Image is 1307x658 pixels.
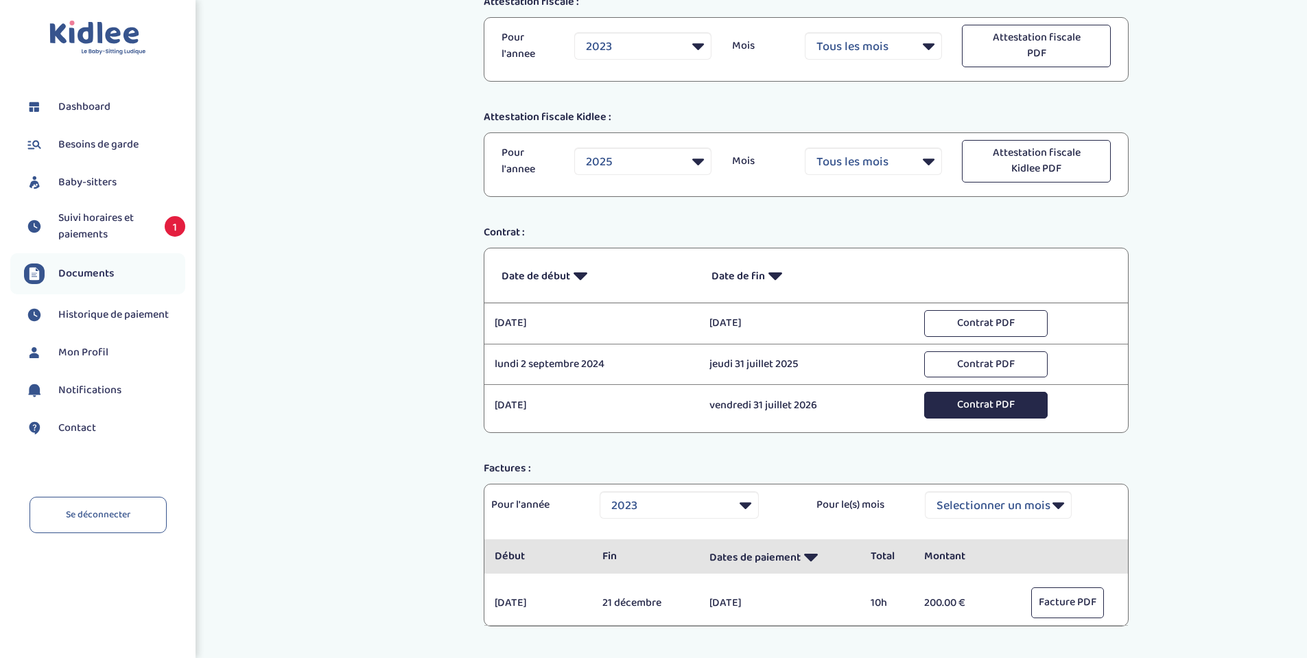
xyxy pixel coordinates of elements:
[924,310,1048,337] button: Contrat PDF
[709,540,850,574] p: Dates de paiement
[732,153,784,169] p: Mois
[24,380,185,401] a: Notifications
[24,216,45,237] img: suivihoraire.svg
[962,38,1111,53] a: Attestation fiscale PDF
[709,356,904,373] p: jeudi 31 juillet 2025
[58,174,117,191] span: Baby-sitters
[502,30,554,62] p: Pour l'annee
[24,263,45,284] img: documents.svg
[1031,587,1104,618] button: Facture PDF
[24,380,45,401] img: notification.svg
[58,210,151,243] span: Suivi horaires et paiements
[924,356,1048,371] a: Contrat PDF
[49,21,146,56] img: logo.svg
[871,595,904,611] p: 10h
[24,134,45,155] img: besoin.svg
[924,351,1048,378] button: Contrat PDF
[871,548,904,565] p: Total
[24,305,185,325] a: Historique de paiement
[24,263,185,284] a: Documents
[30,497,167,533] a: Se déconnecter
[495,315,689,331] p: [DATE]
[24,97,45,117] img: dashboard.svg
[24,97,185,117] a: Dashboard
[58,307,169,323] span: Historique de paiement
[58,420,96,436] span: Contact
[24,305,45,325] img: suivihoraire.svg
[502,259,691,292] p: Date de début
[924,392,1048,419] button: Contrat PDF
[24,342,185,363] a: Mon Profil
[24,418,45,438] img: contact.svg
[473,460,1139,477] div: Factures :
[816,497,904,513] p: Pour le(s) mois
[24,172,185,193] a: Baby-sitters
[502,145,554,178] p: Pour l'annee
[473,109,1139,126] div: Attestation fiscale Kidlee :
[962,153,1111,168] a: Attestation fiscale Kidlee PDF
[924,315,1048,330] a: Contrat PDF
[495,397,689,414] p: [DATE]
[473,224,1139,241] div: Contrat :
[24,172,45,193] img: babysitters.svg
[602,595,689,611] p: 21 décembre
[924,397,1048,412] a: Contrat PDF
[732,38,784,54] p: Mois
[24,418,185,438] a: Contact
[711,259,901,292] p: Date de fin
[24,134,185,155] a: Besoins de garde
[1031,595,1104,610] a: Facture PDF
[709,595,850,611] p: [DATE]
[924,548,1011,565] p: Montant
[58,382,121,399] span: Notifications
[58,344,108,361] span: Mon Profil
[58,99,110,115] span: Dashboard
[165,216,185,237] span: 1
[495,595,581,611] p: [DATE]
[491,497,579,513] p: Pour l'année
[24,342,45,363] img: profil.svg
[709,397,904,414] p: vendredi 31 juillet 2026
[24,210,185,243] a: Suivi horaires et paiements 1
[602,548,689,565] p: Fin
[962,25,1111,67] button: Attestation fiscale PDF
[495,548,581,565] p: Début
[962,140,1111,183] button: Attestation fiscale Kidlee PDF
[924,595,1011,611] p: 200.00 €
[58,137,139,153] span: Besoins de garde
[709,315,904,331] p: [DATE]
[58,266,115,282] span: Documents
[495,356,689,373] p: lundi 2 septembre 2024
